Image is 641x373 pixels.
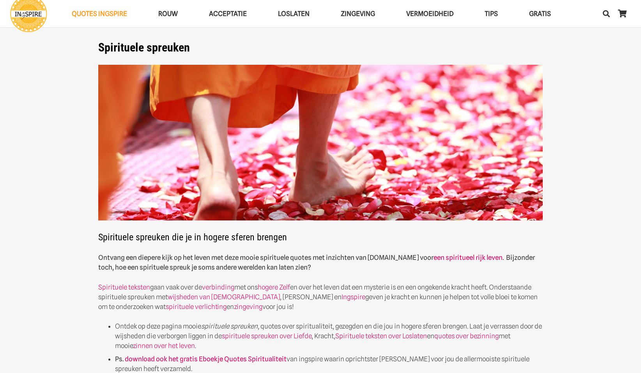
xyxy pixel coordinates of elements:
a: Spirituele teksten [98,283,150,291]
span: Zingeving [341,10,375,18]
li: Ontdek op deze pagina mooie , quotes over spiritualiteit, gezegden en die jou in hogere sferen br... [115,321,543,351]
h2: Spirituele spreuken die je in hogere sferen brengen [98,65,543,243]
a: TIPSTIPS Menu [469,4,514,24]
a: spirituele verlichting [166,303,227,311]
a: AcceptatieAcceptatie Menu [193,4,262,24]
a: LoslatenLoslaten Menu [262,4,325,24]
span: TIPS [485,10,498,18]
span: Loslaten [278,10,310,18]
a: quotes over bezinning [434,332,499,340]
a: Ingspire [342,293,365,301]
p: gaan vaak over de met ons en over het leven dat een mysterie is en een ongekende kracht heeft. On... [98,282,543,312]
a: ZingevingZingeving Menu [325,4,391,24]
a: een spiritueel rijk leven [434,254,503,261]
a: Spirituele teksten over Loslaten [335,332,427,340]
a: hogere Zelf [258,283,290,291]
a: VERMOEIDHEIDVERMOEIDHEID Menu [391,4,469,24]
a: download ook het gratis Eboekje Quotes Spiritualiteit [125,355,287,363]
a: zingeving [234,303,262,311]
a: GRATISGRATIS Menu [514,4,567,24]
span: Acceptatie [209,10,247,18]
strong: Ontvang een diepere kijk op het leven met deze mooie spirituele quotes met inzichten van [DOMAIN_... [98,254,535,271]
a: QUOTES INGSPIREQUOTES INGSPIRE Menu [56,4,143,24]
img: Prachtige spirituele spreuken over het Leven en Spirituele groei van Ingspire.nl [98,65,543,221]
a: wijsheden van [DEMOGRAPHIC_DATA] [168,293,280,301]
h1: Spirituele spreuken [98,41,543,55]
strong: Ps. [115,355,124,363]
a: spirituele spreuken over Liefde [222,332,312,340]
span: GRATIS [529,10,551,18]
a: zinnen over het leven [133,342,195,350]
a: ROUWROUW Menu [143,4,193,24]
span: ROUW [158,10,178,18]
em: spirituele spreuken [201,322,258,330]
span: QUOTES INGSPIRE [72,10,127,18]
a: Zoeken [599,4,614,23]
a: verbinding [202,283,234,291]
span: VERMOEIDHEID [406,10,453,18]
